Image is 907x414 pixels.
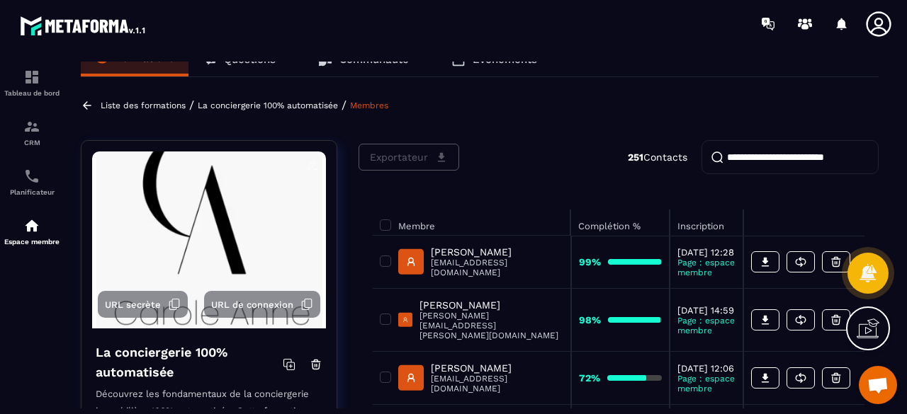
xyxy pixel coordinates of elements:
p: Tableau de bord [4,89,60,97]
th: Inscription [670,209,743,236]
strong: 98% [579,314,601,326]
a: formationformationTableau de bord [4,58,60,108]
p: Page : espace membre [677,316,736,335]
p: Espace membre [4,238,60,246]
span: / [342,98,347,112]
th: Membre [373,209,571,236]
p: [PERSON_NAME][EMAIL_ADDRESS][PERSON_NAME][DOMAIN_NAME] [419,311,563,340]
a: formationformationCRM [4,108,60,157]
img: formation [23,118,40,135]
p: [DATE] 12:28 [677,247,736,258]
p: Page : espace membre [677,374,736,393]
img: automations [23,217,40,234]
strong: 99% [579,256,601,268]
p: [PERSON_NAME] [431,362,563,374]
strong: 72% [579,372,600,384]
img: scheduler [23,168,40,185]
h4: La conciergerie 100% automatisée [96,343,283,382]
p: Contacts [628,151,687,163]
a: Membres [350,100,388,110]
a: Liste des formations [101,100,186,110]
a: [PERSON_NAME][PERSON_NAME][EMAIL_ADDRESS][PERSON_NAME][DOMAIN_NAME] [398,299,563,340]
a: [PERSON_NAME][EMAIL_ADDRESS][DOMAIN_NAME] [398,362,563,393]
p: [EMAIL_ADDRESS][DOMAIN_NAME] [431,374,563,393]
a: Ouvrir le chat [859,366,897,404]
th: Complétion % [571,209,670,236]
img: background [92,151,326,328]
p: [DATE] 12:06 [677,363,736,374]
span: URL secrète [105,299,161,310]
p: CRM [4,139,60,146]
span: URL de connexion [211,299,293,310]
p: Planificateur [4,188,60,196]
p: [DATE] 14:59 [677,305,736,316]
p: [PERSON_NAME] [419,299,563,311]
img: logo [20,13,147,38]
span: / [189,98,194,112]
a: schedulerschedulerPlanificateur [4,157,60,207]
p: [PERSON_NAME] [431,246,563,258]
img: formation [23,69,40,86]
a: automationsautomationsEspace membre [4,207,60,256]
button: URL secrète [98,291,188,318]
button: URL de connexion [204,291,320,318]
a: La conciergerie 100% automatisée [198,100,338,110]
strong: 251 [628,151,643,163]
a: [PERSON_NAME][EMAIL_ADDRESS][DOMAIN_NAME] [398,246,563,277]
p: [EMAIL_ADDRESS][DOMAIN_NAME] [431,258,563,277]
p: Page : espace membre [677,258,736,277]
